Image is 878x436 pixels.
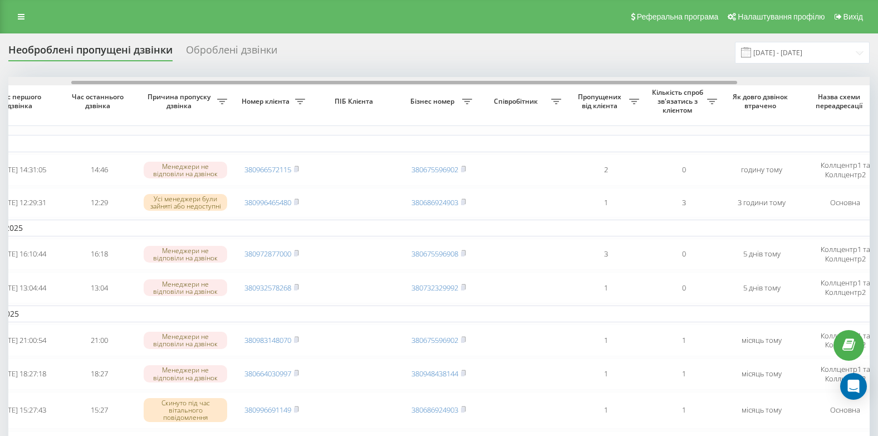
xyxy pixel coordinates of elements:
span: Як довго дзвінок втрачено [732,93,792,110]
td: 1 [645,392,723,429]
div: Необроблені пропущені дзвінки [8,44,173,61]
div: Менеджери не відповіли на дзвінок [144,279,227,296]
td: 0 [645,154,723,186]
td: 21:00 [60,324,138,356]
span: Час останнього дзвінка [69,93,129,110]
a: 380686924903 [411,405,458,415]
span: Причина пропуску дзвінка [144,93,217,110]
span: Реферальна програма [637,12,719,21]
a: 380675596908 [411,249,458,259]
td: місяць тому [723,324,801,356]
a: 380996691149 [244,405,291,415]
td: 3 [645,188,723,217]
span: Співробітник [483,97,551,106]
span: Бізнес номер [405,97,462,106]
span: ПІБ Клієнта [320,97,390,106]
a: 380732329992 [411,283,458,293]
td: 13:04 [60,272,138,303]
a: 380972877000 [244,249,291,259]
div: Open Intercom Messenger [840,373,867,400]
td: місяць тому [723,392,801,429]
td: 5 днів тому [723,239,801,270]
span: Налаштування профілю [738,12,825,21]
div: Скинуто під час вітального повідомлення [144,398,227,423]
td: 0 [645,272,723,303]
a: 380948438144 [411,369,458,379]
td: 14:46 [60,154,138,186]
a: 380675596902 [411,335,458,345]
td: 12:29 [60,188,138,217]
div: Менеджери не відповіли на дзвінок [144,365,227,382]
td: 1 [645,324,723,356]
a: 380664030997 [244,369,291,379]
td: 2 [567,154,645,186]
td: 18:27 [60,359,138,390]
td: 0 [645,239,723,270]
div: Оброблені дзвінки [186,44,277,61]
td: 3 години тому [723,188,801,217]
div: Менеджери не відповіли на дзвінок [144,246,227,263]
span: Номер клієнта [238,97,295,106]
span: Назва схеми переадресації [806,93,874,110]
td: 1 [645,359,723,390]
span: Вихід [843,12,863,21]
td: 1 [567,324,645,356]
div: Усі менеджери були зайняті або недоступні [144,194,227,211]
a: 380675596902 [411,164,458,175]
td: 16:18 [60,239,138,270]
td: 3 [567,239,645,270]
td: 1 [567,359,645,390]
a: 380966572115 [244,164,291,175]
a: 380932578268 [244,283,291,293]
div: Менеджери не відповіли на дзвінок [144,332,227,348]
span: Кількість спроб зв'язатись з клієнтом [650,88,707,114]
td: годину тому [723,154,801,186]
td: 15:27 [60,392,138,429]
td: 1 [567,188,645,217]
a: 380983148070 [244,335,291,345]
td: 1 [567,392,645,429]
td: 1 [567,272,645,303]
span: Пропущених від клієнта [572,93,629,110]
a: 380996465480 [244,197,291,207]
td: місяць тому [723,359,801,390]
div: Менеджери не відповіли на дзвінок [144,162,227,178]
a: 380686924903 [411,197,458,207]
td: 5 днів тому [723,272,801,303]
